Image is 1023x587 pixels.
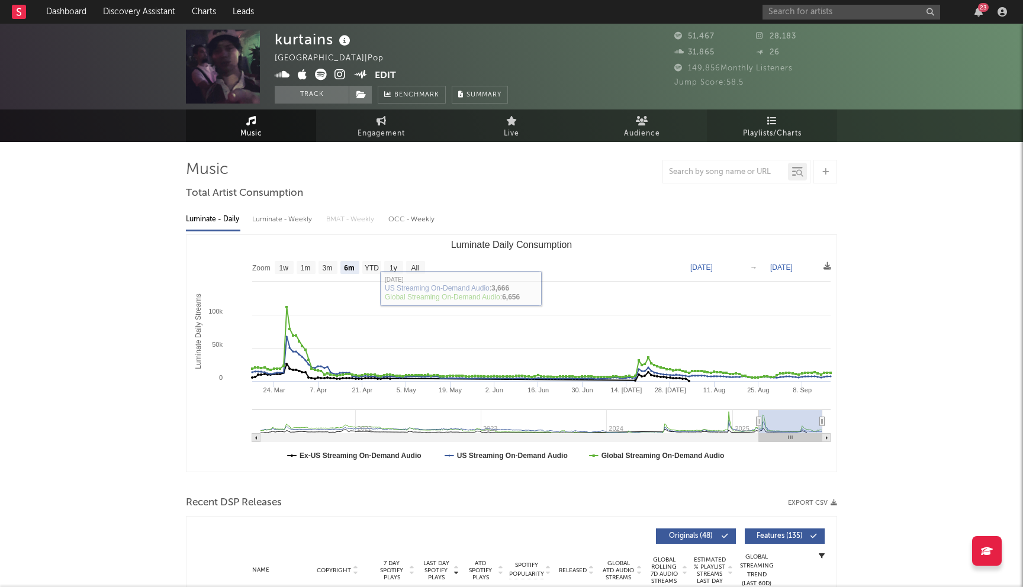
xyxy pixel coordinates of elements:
[656,528,736,544] button: Originals(48)
[208,308,223,315] text: 100k
[252,209,314,230] div: Luminate - Weekly
[390,264,397,272] text: 1y
[571,386,593,394] text: 30. Jun
[420,560,452,581] span: Last Day Spotify Plays
[275,86,349,104] button: Track
[674,33,715,40] span: 51,467
[509,561,544,579] span: Spotify Popularity
[674,64,793,72] span: 149,856 Monthly Listeners
[559,567,587,574] span: Released
[275,51,397,66] div: [GEOGRAPHIC_DATA] | Pop
[323,264,333,272] text: 3m
[674,49,715,56] span: 31,865
[186,109,316,142] a: Music
[186,235,837,472] svg: Luminate Daily Consumption
[602,560,635,581] span: Global ATD Audio Streams
[446,109,577,142] a: Live
[352,386,372,394] text: 21. Apr
[648,556,680,585] span: Global Rolling 7D Audio Streams
[194,293,202,369] text: Luminate Daily Streams
[974,7,983,17] button: 23
[703,386,725,394] text: 11. Aug
[610,386,642,394] text: 14. [DATE]
[219,374,223,381] text: 0
[212,341,223,348] text: 50k
[663,167,788,177] input: Search by song name or URL
[240,127,262,141] span: Music
[750,263,757,272] text: →
[451,240,572,250] text: Luminate Daily Consumption
[756,33,796,40] span: 28,183
[745,528,825,544] button: Features(135)
[707,109,837,142] a: Playlists/Charts
[394,88,439,102] span: Benchmark
[439,386,462,394] text: 19. May
[375,69,396,83] button: Edit
[365,264,379,272] text: YTD
[743,127,802,141] span: Playlists/Charts
[674,79,744,86] span: Jump Score: 58.5
[690,263,713,272] text: [DATE]
[316,109,446,142] a: Engagement
[756,49,780,56] span: 26
[465,560,496,581] span: ATD Spotify Plays
[275,30,353,49] div: kurtains
[317,567,351,574] span: Copyright
[300,451,422,460] text: Ex-US Streaming On-Demand Audio
[747,386,769,394] text: 25. Aug
[763,5,940,20] input: Search for artists
[452,86,508,104] button: Summary
[279,264,289,272] text: 1w
[358,127,405,141] span: Engagement
[388,209,436,230] div: OCC - Weekly
[624,127,660,141] span: Audience
[601,451,725,460] text: Global Streaming On-Demand Audio
[376,560,407,581] span: 7 Day Spotify Plays
[222,566,300,575] div: Name
[186,209,240,230] div: Luminate - Daily
[457,451,568,460] text: US Streaming On-Demand Audio
[301,264,311,272] text: 1m
[397,386,417,394] text: 5. May
[664,533,718,540] span: Originals ( 48 )
[527,386,549,394] text: 16. Jun
[344,264,354,272] text: 6m
[752,533,807,540] span: Features ( 135 )
[310,386,327,394] text: 7. Apr
[263,386,286,394] text: 24. Mar
[378,86,446,104] a: Benchmark
[577,109,707,142] a: Audience
[978,3,989,12] div: 23
[252,264,271,272] text: Zoom
[504,127,519,141] span: Live
[693,556,726,585] span: Estimated % Playlist Streams Last Day
[467,92,501,98] span: Summary
[411,264,419,272] text: All
[793,386,812,394] text: 8. Sep
[186,496,282,510] span: Recent DSP Releases
[788,499,837,507] button: Export CSV
[655,386,686,394] text: 28. [DATE]
[770,263,793,272] text: [DATE]
[485,386,503,394] text: 2. Jun
[186,186,303,201] span: Total Artist Consumption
